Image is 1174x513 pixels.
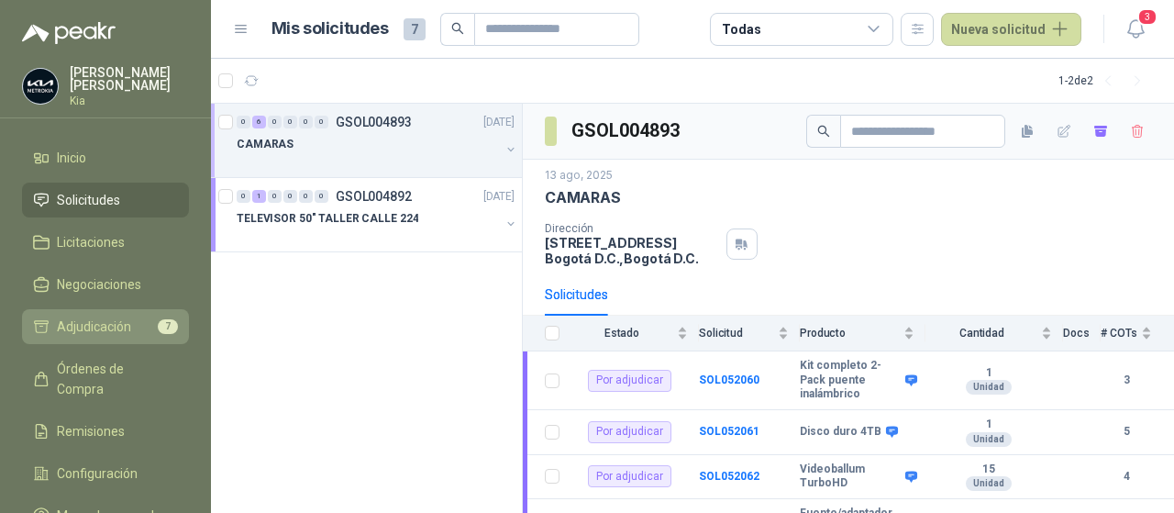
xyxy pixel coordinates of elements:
div: 0 [283,116,297,128]
h1: Mis solicitudes [271,16,389,42]
th: Producto [800,316,925,351]
a: Negociaciones [22,267,189,302]
b: Videoballum TurboHD [800,463,901,491]
p: GSOL004893 [336,116,412,128]
div: 0 [283,190,297,203]
p: [STREET_ADDRESS] Bogotá D.C. , Bogotá D.C. [545,235,719,266]
b: 3 [1101,372,1152,389]
div: Por adjudicar [588,421,671,443]
div: 0 [315,116,328,128]
span: Solicitud [699,327,774,340]
b: Disco duro 4TB [800,425,881,440]
a: SOL052062 [699,470,759,483]
span: Cantidad [925,327,1037,340]
span: 3 [1137,8,1157,26]
th: Estado [570,316,699,351]
a: Inicio [22,140,189,175]
button: 3 [1119,13,1152,46]
th: # COTs [1101,316,1174,351]
span: Licitaciones [57,232,125,252]
div: 0 [268,116,282,128]
span: search [817,125,830,138]
p: CAMARAS [237,136,293,153]
p: [PERSON_NAME] [PERSON_NAME] [70,66,189,92]
a: Solicitudes [22,183,189,217]
div: Por adjudicar [588,370,671,392]
span: 7 [404,18,426,40]
img: Logo peakr [22,22,116,44]
span: Adjudicación [57,317,131,337]
span: Producto [800,327,900,340]
b: 1 [925,418,1052,432]
div: 6 [252,116,266,128]
span: Órdenes de Compra [57,359,172,399]
th: Solicitud [699,316,800,351]
div: 0 [299,116,313,128]
div: Todas [722,19,760,39]
img: Company Logo [23,69,58,104]
span: 7 [158,319,178,334]
div: 0 [315,190,328,203]
p: Kia [70,95,189,106]
span: Configuración [57,463,138,484]
a: SOL052060 [699,374,759,386]
div: 0 [268,190,282,203]
b: 4 [1101,468,1152,485]
div: Solicitudes [545,284,608,305]
a: Órdenes de Compra [22,351,189,407]
a: SOL052061 [699,425,759,438]
th: Cantidad [925,316,1063,351]
div: Unidad [966,476,1012,491]
p: GSOL004892 [336,190,412,203]
a: Remisiones [22,414,189,449]
b: 5 [1101,423,1152,441]
th: Docs [1063,316,1101,351]
b: 1 [925,366,1052,381]
span: Solicitudes [57,190,120,210]
a: Adjudicación7 [22,309,189,344]
span: Estado [570,327,673,340]
p: 13 ago, 2025 [545,167,613,184]
span: # COTs [1101,327,1137,340]
div: 1 [252,190,266,203]
h3: GSOL004893 [571,117,682,145]
a: 0 1 0 0 0 0 GSOL004892[DATE] TELEVISOR 50" TALLER CALLE 224 [237,185,518,244]
b: Kit completo 2-Pack puente inalámbrico [800,359,901,402]
p: [DATE] [483,188,515,206]
div: Unidad [966,380,1012,395]
div: 0 [237,116,250,128]
a: Licitaciones [22,225,189,260]
div: Unidad [966,432,1012,447]
button: Nueva solicitud [941,13,1081,46]
span: Inicio [57,148,86,168]
a: Configuración [22,456,189,491]
p: CAMARAS [545,188,621,207]
div: Por adjudicar [588,465,671,487]
span: Negociaciones [57,274,141,295]
span: Remisiones [57,421,125,441]
div: 0 [237,190,250,203]
div: 1 - 2 de 2 [1058,66,1152,95]
div: 0 [299,190,313,203]
a: 0 6 0 0 0 0 GSOL004893[DATE] CAMARAS [237,111,518,170]
span: search [451,22,464,35]
b: 15 [925,463,1052,477]
p: Dirección [545,222,719,235]
p: [DATE] [483,114,515,131]
p: TELEVISOR 50" TALLER CALLE 224 [237,210,418,228]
